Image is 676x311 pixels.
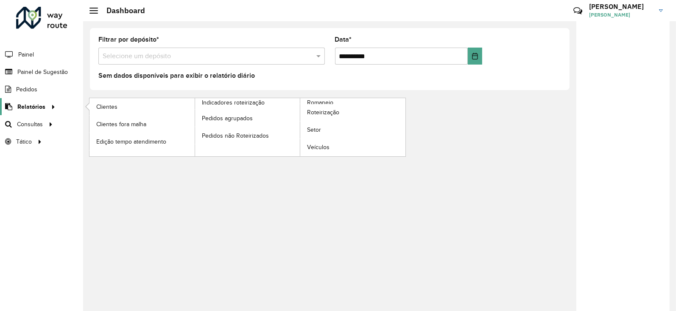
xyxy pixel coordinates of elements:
span: Painel de Sugestão [17,68,68,76]
span: Clientes fora malha [96,120,146,129]
h2: Dashboard [98,6,145,15]
span: Pedidos agrupados [202,114,253,123]
a: Setor [300,122,405,139]
span: Relatórios [17,102,45,111]
span: Indicadores roteirização [202,98,265,107]
span: Roteirização [307,108,339,117]
span: Edição tempo atendimento [96,137,166,146]
span: Pedidos não Roteirizados [202,131,269,140]
span: Veículos [307,143,330,152]
span: Setor [307,125,321,134]
a: Roteirização [300,104,405,121]
a: Pedidos agrupados [195,110,300,127]
span: [PERSON_NAME] [589,11,653,19]
a: Veículos [300,139,405,156]
span: Painel [18,50,34,59]
a: Clientes [89,98,195,115]
label: Data [335,34,352,45]
a: Clientes fora malha [89,116,195,133]
a: Edição tempo atendimento [89,133,195,150]
span: Tático [16,137,32,146]
a: Romaneio [195,98,406,156]
label: Sem dados disponíveis para exibir o relatório diário [98,71,255,81]
span: Romaneio [307,98,333,107]
a: Pedidos não Roteirizados [195,127,300,144]
span: Clientes [96,102,117,111]
label: Filtrar por depósito [98,34,159,45]
button: Choose Date [468,48,482,65]
a: Indicadores roteirização [89,98,300,156]
span: Pedidos [16,85,37,94]
span: Consultas [17,120,43,129]
h3: [PERSON_NAME] [589,3,653,11]
a: Contato Rápido [569,2,587,20]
